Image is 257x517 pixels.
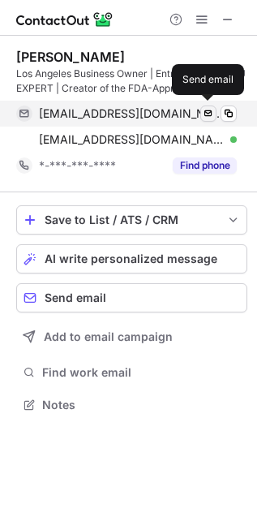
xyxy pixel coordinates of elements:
button: Add to email campaign [16,322,247,351]
div: Save to List / ATS / CRM [45,213,219,226]
span: Find work email [42,365,241,380]
img: ContactOut v5.3.10 [16,10,114,29]
button: Send email [16,283,247,312]
span: AI write personalized message [45,252,217,265]
span: Add to email campaign [44,330,173,343]
button: Reveal Button [173,157,237,174]
div: [PERSON_NAME] [16,49,125,65]
button: Notes [16,394,247,416]
span: Notes [42,398,241,412]
span: Send email [45,291,106,304]
span: [EMAIL_ADDRESS][DOMAIN_NAME] [39,106,225,121]
button: Find work email [16,361,247,384]
button: save-profile-one-click [16,205,247,235]
div: Los Angeles Business Owner | Entrepreneur | TMJ EXPERT | Creator of the FDA-Approved [MEDICAL_DAT... [16,67,247,96]
button: AI write personalized message [16,244,247,274]
span: [EMAIL_ADDRESS][DOMAIN_NAME] [39,132,225,147]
